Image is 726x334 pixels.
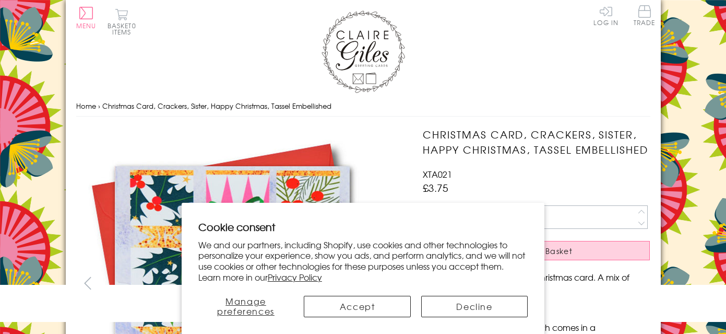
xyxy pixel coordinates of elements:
[423,180,448,195] span: £3.75
[108,8,136,35] button: Basket0 items
[304,296,410,317] button: Accept
[198,296,294,317] button: Manage preferences
[421,296,528,317] button: Decline
[268,271,322,283] a: Privacy Policy
[198,220,528,234] h2: Cookie consent
[76,7,97,29] button: Menu
[76,271,100,295] button: prev
[102,101,331,111] span: Christmas Card, Crackers, Sister, Happy Christmas, Tassel Embellished
[423,168,452,180] span: XTA021
[76,101,96,111] a: Home
[423,127,650,157] h1: Christmas Card, Crackers, Sister, Happy Christmas, Tassel Embellished
[322,10,405,93] img: Claire Giles Greetings Cards
[112,21,136,37] span: 0 items
[634,5,656,26] span: Trade
[76,21,97,30] span: Menu
[76,96,650,117] nav: breadcrumbs
[98,101,100,111] span: ›
[634,5,656,28] a: Trade
[198,239,528,283] p: We and our partners, including Shopify, use cookies and other technologies to personalize your ex...
[593,5,618,26] a: Log In
[217,295,275,317] span: Manage preferences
